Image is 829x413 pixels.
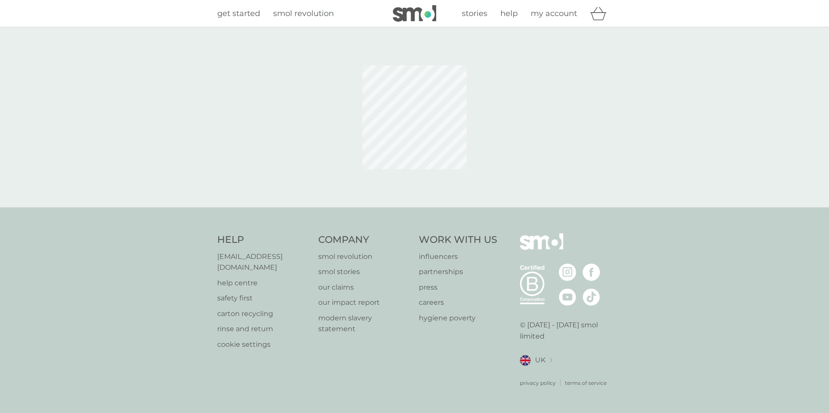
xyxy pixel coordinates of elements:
a: help centre [217,277,310,289]
a: stories [462,7,487,20]
img: visit the smol Youtube page [559,288,576,306]
a: careers [419,297,497,308]
img: visit the smol Tiktok page [583,288,600,306]
a: carton recycling [217,308,310,319]
a: my account [531,7,577,20]
div: basket [590,5,612,22]
img: smol [393,5,436,22]
span: UK [535,355,545,366]
p: © [DATE] - [DATE] smol limited [520,319,612,342]
a: smol revolution [318,251,411,262]
a: help [500,7,518,20]
span: help [500,9,518,18]
a: influencers [419,251,497,262]
img: visit the smol Facebook page [583,264,600,281]
span: my account [531,9,577,18]
img: select a new location [550,358,552,363]
a: smol revolution [273,7,334,20]
img: UK flag [520,355,531,366]
a: partnerships [419,266,497,277]
a: [EMAIL_ADDRESS][DOMAIN_NAME] [217,251,310,273]
a: rinse and return [217,323,310,335]
img: smol [520,233,563,263]
img: visit the smol Instagram page [559,264,576,281]
span: get started [217,9,260,18]
span: smol revolution [273,9,334,18]
a: hygiene poverty [419,313,497,324]
h4: Work With Us [419,233,497,247]
a: smol stories [318,266,411,277]
a: our claims [318,282,411,293]
a: privacy policy [520,379,556,387]
a: our impact report [318,297,411,308]
a: get started [217,7,260,20]
a: cookie settings [217,339,310,350]
span: stories [462,9,487,18]
a: safety first [217,293,310,304]
a: modern slavery statement [318,313,411,335]
h4: Company [318,233,411,247]
a: terms of service [565,379,607,387]
a: press [419,282,497,293]
h4: Help [217,233,310,247]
